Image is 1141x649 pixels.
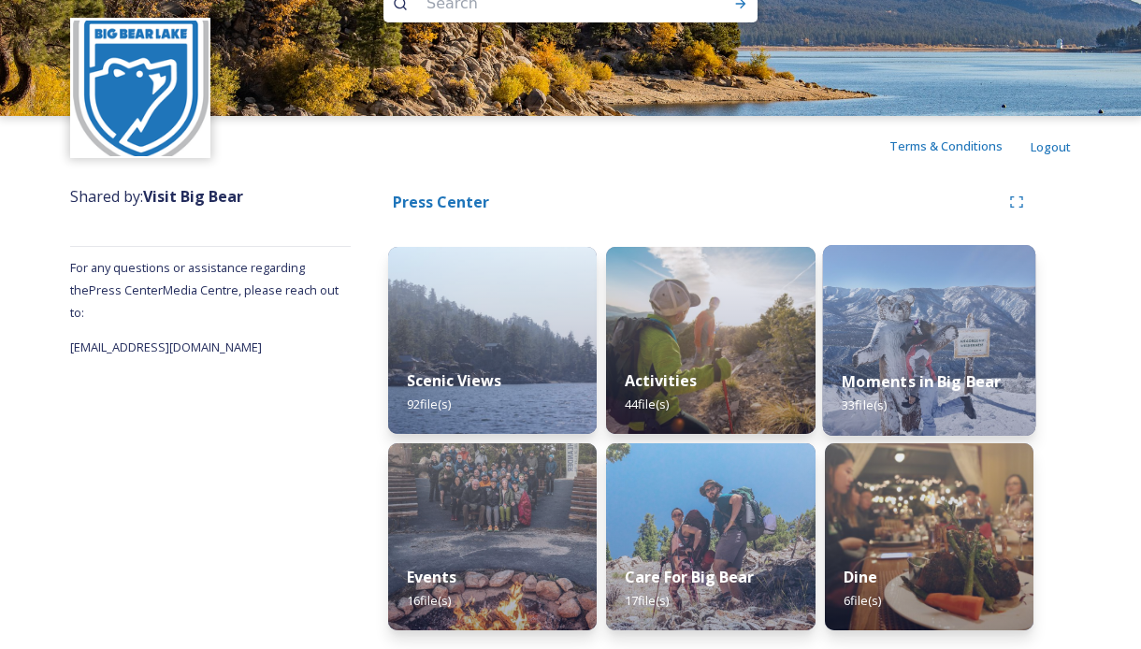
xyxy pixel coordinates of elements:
strong: Activities [625,370,697,391]
span: 16 file(s) [407,592,451,609]
span: Shared by: [70,186,243,207]
span: Logout [1031,138,1071,155]
strong: Visit Big Bear [143,186,243,207]
img: 5c217366-627b-4d21-aadd-e3d312c4726e.jpg [825,443,1033,630]
img: a9de79f1-3bfb-4a0d-aae7-764e426aa163.jpg [388,247,597,434]
strong: Scenic Views [407,370,501,391]
strong: Moments in Big Bear [842,371,1001,392]
span: 44 file(s) [625,396,669,412]
strong: Dine [844,567,877,587]
span: Terms & Conditions [889,137,1003,154]
span: 17 file(s) [625,592,669,609]
img: MemLogo_VBB_Primary_LOGO%20Badge%20%281%29%20%28Converted%29.png [73,21,209,156]
img: fed65964-e777-4513-875c-203820b03d7e.jpg [822,245,1035,436]
span: 6 file(s) [844,592,881,609]
a: Terms & Conditions [889,135,1031,157]
strong: Events [407,567,456,587]
img: 3070f280-6966-4d17-87be-4ba0483bc5f3.jpg [606,443,815,630]
strong: Press Center [393,192,489,212]
span: For any questions or assistance regarding the Press Center Media Centre, please reach out to: [70,259,339,321]
span: 92 file(s) [407,396,451,412]
strong: Care For Big Bear [625,567,754,587]
span: [EMAIL_ADDRESS][DOMAIN_NAME] [70,339,262,355]
span: 33 file(s) [842,397,887,413]
img: a7ebfd9a-967c-41d5-9942-63e0d684a6b6.jpg [606,247,815,434]
img: 3709cda7-ada6-4bfc-9302-8106c3b893ca.jpg [388,443,597,630]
